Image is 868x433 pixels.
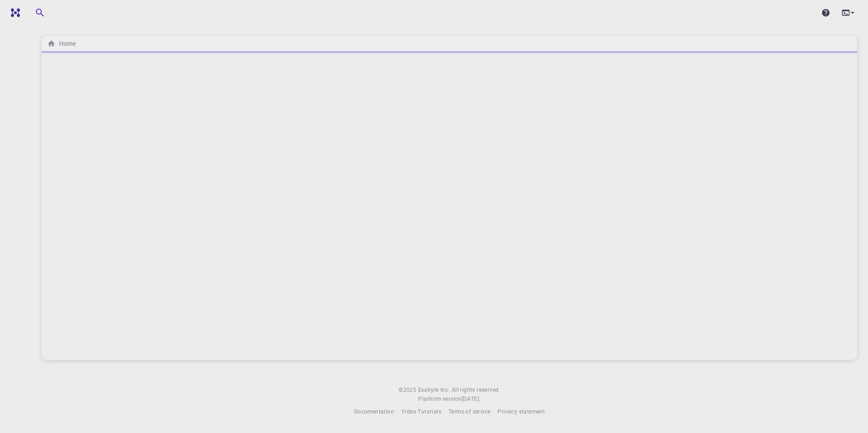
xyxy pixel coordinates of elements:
[449,408,490,415] span: Terms of service
[418,394,461,403] span: Platform version
[498,408,545,415] span: Privacy statement
[462,394,481,403] a: [DATE].
[418,385,450,394] a: Exabyte Inc.
[498,407,545,416] a: Privacy statement
[452,385,500,394] span: All rights reserved.
[354,408,394,415] span: Documentation
[399,385,418,394] span: © 2025
[354,407,394,416] a: Documentation
[45,39,78,49] nav: breadcrumb
[401,407,441,416] a: Video Tutorials
[401,408,441,415] span: Video Tutorials
[462,395,481,402] span: [DATE] .
[449,407,490,416] a: Terms of service
[55,39,76,49] h6: Home
[418,386,450,393] span: Exabyte Inc.
[7,8,20,17] img: logo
